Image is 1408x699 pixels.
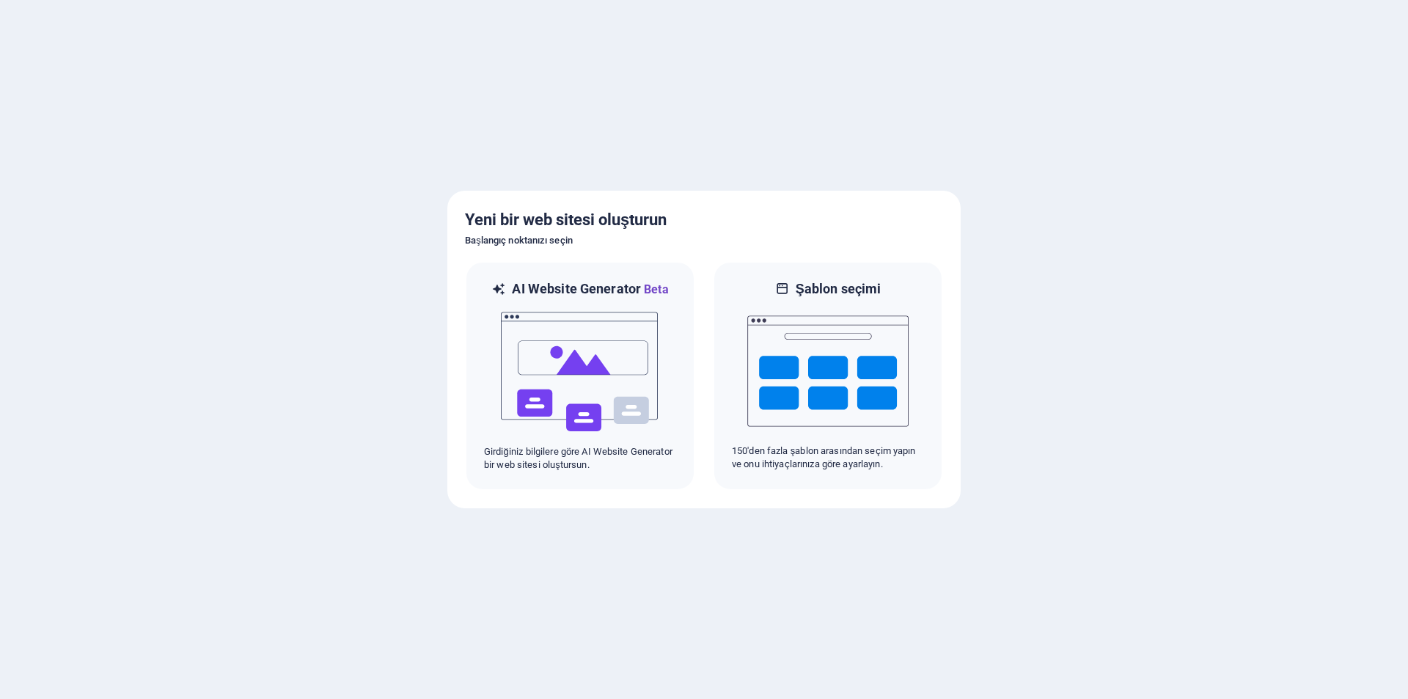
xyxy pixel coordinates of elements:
span: Beta [641,282,669,296]
h6: Şablon seçimi [796,280,881,298]
h6: AI Website Generator [512,280,668,299]
p: Girdiğiniz bilgilere göre AI Website Generator bir web sitesi oluştursun. [484,445,676,472]
h6: Başlangıç noktanızı seçin [465,232,943,249]
div: Şablon seçimi150'den fazla şablon arasından seçim yapın ve onu ihtiyaçlarınıza göre ayarlayın. [713,261,943,491]
p: 150'den fazla şablon arasından seçim yapın ve onu ihtiyaçlarınıza göre ayarlayın. [732,444,924,471]
h5: Yeni bir web sitesi oluşturun [465,208,943,232]
div: AI Website GeneratorBetaaiGirdiğiniz bilgilere göre AI Website Generator bir web sitesi oluştursun. [465,261,695,491]
img: ai [499,299,661,445]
